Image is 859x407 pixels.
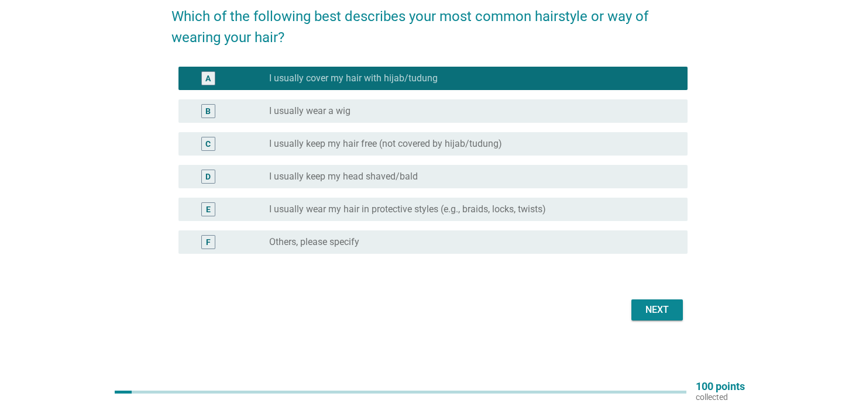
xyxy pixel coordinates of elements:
[269,138,502,150] label: I usually keep my hair free (not covered by hijab/tudung)
[205,105,211,118] div: B
[641,303,674,317] div: Next
[269,171,418,182] label: I usually keep my head shaved/bald
[205,73,211,85] div: A
[206,203,211,216] div: E
[206,236,211,249] div: F
[269,236,359,248] label: Others, please specify
[269,73,438,84] label: I usually cover my hair with hijab/tudung
[205,138,211,150] div: C
[631,299,683,320] button: Next
[696,381,745,392] p: 100 points
[269,203,546,215] label: I usually wear my hair in protective styles (e.g., braids, locks, twists)
[205,171,211,183] div: D
[269,105,351,117] label: I usually wear a wig
[696,392,745,402] p: collected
